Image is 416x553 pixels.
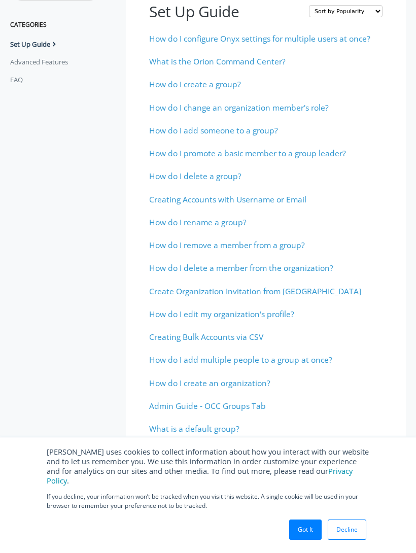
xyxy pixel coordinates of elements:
[149,125,278,136] a: How do I add someone to a group?
[149,286,361,297] a: Create Organization Invitation from [GEOGRAPHIC_DATA]
[149,148,346,159] a: How do I promote a basic member to a group leader?
[149,354,332,365] a: How do I add multiple people to a group at once?
[10,72,30,88] a: FAQ
[149,423,239,434] a: What is a default group?
[47,466,353,486] a: Privacy Policy
[47,446,369,486] span: [PERSON_NAME] uses cookies to collect information about how you interact with our website and to ...
[149,331,263,342] a: Creating Bulk Accounts via CSV
[149,33,370,44] a: How do I configure Onyx settings for multiple users at once?
[149,308,294,320] a: How do I edit my organization's profile?
[10,54,76,70] a: Advanced Features
[309,5,383,17] select: Page reloads on selection
[149,170,241,182] a: How do I delete a group?
[328,520,366,540] a: Decline
[149,102,329,113] a: How do I change an organization member's role?
[149,1,299,22] h1: Set Up Guide
[149,377,270,389] a: How do I create an organization?
[149,400,266,411] a: Admin Guide - OCC Groups Tab
[10,36,67,52] a: Set Up Guide
[149,56,286,67] a: What is the Orion Command Center?
[149,239,305,251] a: How do I remove a member from a group?
[47,492,369,510] p: If you decline, your information won’t be tracked when you visit this website. A single cookie wi...
[149,79,241,90] a: How do I create a group?
[10,16,101,34] h3: Categories
[149,194,306,205] a: Creating Accounts with Username or Email
[289,520,322,540] a: Got It
[149,262,333,273] a: How do I delete a member from the organization?
[149,217,247,228] a: How do I rename a group?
